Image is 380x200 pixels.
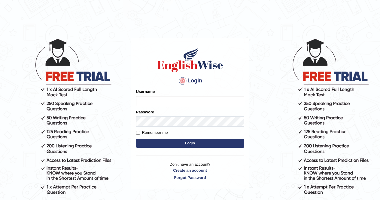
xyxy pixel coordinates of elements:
img: Logo of English Wise sign in for intelligent practice with AI [156,46,224,73]
label: Remember me [136,130,168,136]
a: Forgot Password [136,175,244,180]
label: Password [136,109,154,115]
h4: Login [136,76,244,86]
label: Username [136,89,155,94]
a: Create an account [136,168,244,173]
button: Login [136,139,244,148]
p: Don't have an account? [136,162,244,180]
input: Remember me [136,131,140,135]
